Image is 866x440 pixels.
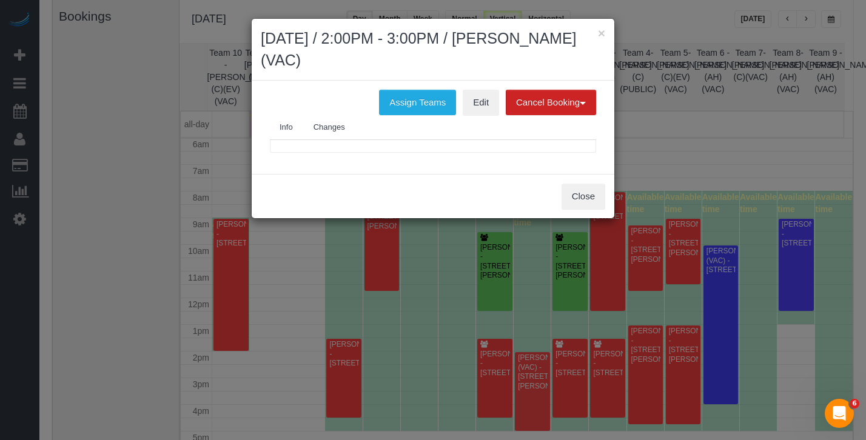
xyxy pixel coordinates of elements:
[598,27,605,39] button: ×
[261,28,605,71] h2: [DATE] / 2:00PM - 3:00PM / [PERSON_NAME] (VAC)
[379,90,456,115] button: Assign Teams
[304,115,355,140] a: Changes
[850,399,859,408] span: 6
[270,115,303,140] a: Info
[463,90,499,115] a: Edit
[506,90,596,115] button: Cancel Booking
[314,122,345,132] span: Changes
[825,399,854,428] iframe: Intercom live chat
[562,184,605,209] button: Close
[280,122,293,132] span: Info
